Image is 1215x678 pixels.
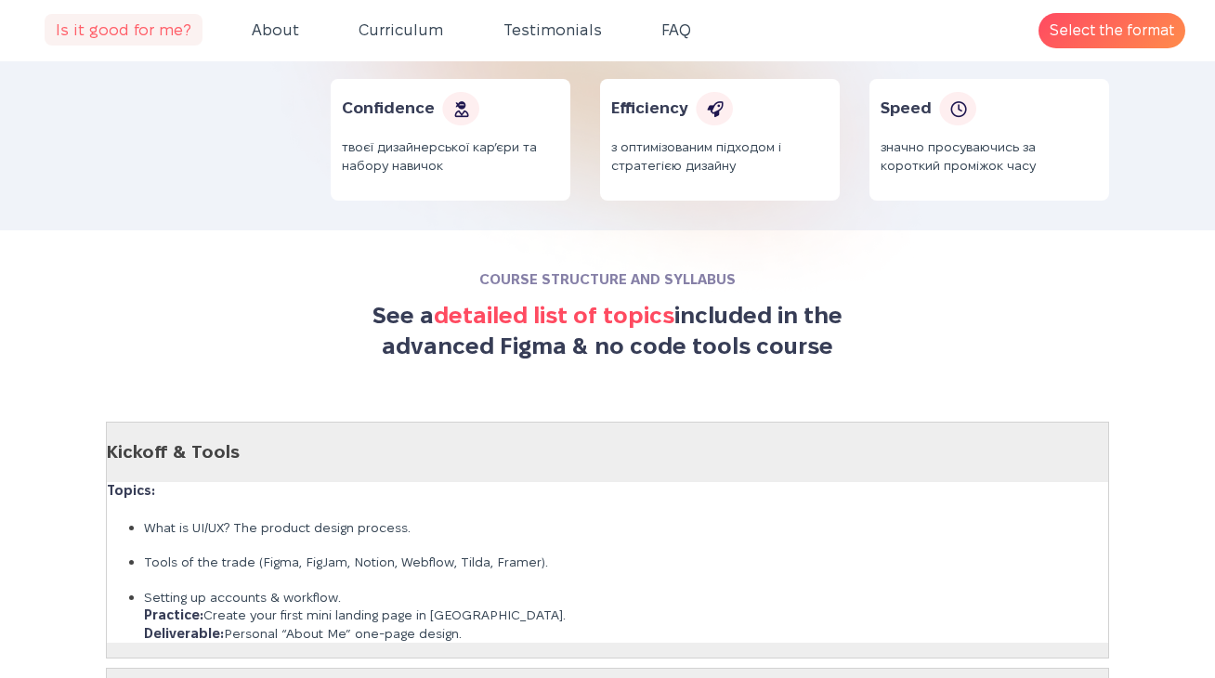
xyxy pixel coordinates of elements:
[434,303,674,328] mark: detailed list of topics
[144,519,1108,538] p: What is UI/UX? The product design process.
[144,554,1108,572] p: Tools of the trade (Figma, FigJam, Notion, Webflow, Tilda, Framer).
[78,300,1137,362] h2: See a included in the advanced Figma & no code tools course
[241,14,310,46] span: About
[144,607,203,622] strong: Practice:
[107,482,1108,644] div: Kickoff & Tools
[1039,13,1185,49] a: Select the format
[635,11,717,51] a: FAQ
[226,11,325,51] a: About
[78,267,1137,293] h5: Course Structure and Syllabus
[611,98,688,120] h4: Efficiency
[45,14,202,46] span: Is it good for me?
[881,98,932,120] h4: Speed
[650,14,702,46] span: FAQ
[611,138,829,175] p: з оптимізованим підходом і стратегією дизайну
[342,138,559,175] p: твоєї дизайнерської кар’єри та набору навичок
[881,138,1098,175] p: значно просуваючись за короткий проміжок часу
[477,11,628,51] a: Testimonials
[107,483,155,498] strong: Topics:
[107,442,240,462] a: Kickoff & Tools
[30,11,217,51] a: Is it good for me?
[342,98,435,120] h4: Confidence
[144,589,1108,644] p: Setting up accounts & workflow. Create your first mini landing page in [GEOGRAPHIC_DATA]. Persona...
[347,14,454,46] span: Curriculum
[492,14,613,46] span: Testimonials
[333,11,469,51] a: Curriculum
[144,626,224,641] strong: Deliverable:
